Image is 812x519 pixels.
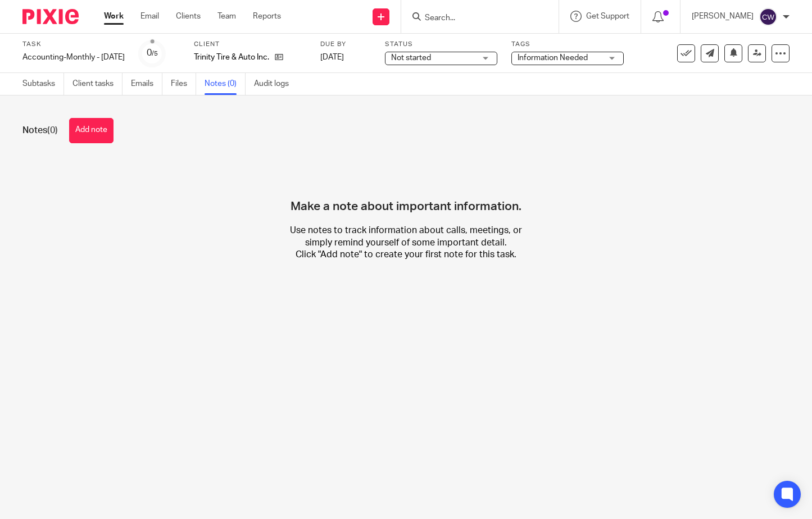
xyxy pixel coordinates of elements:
[320,40,371,49] label: Due by
[518,54,588,62] span: Information Needed
[759,8,777,26] img: svg%3E
[291,160,521,214] h4: Make a note about important information.
[194,40,306,49] label: Client
[147,47,158,60] div: 0
[22,40,125,49] label: Task
[47,126,58,135] span: (0)
[176,11,201,22] a: Clients
[511,40,624,49] label: Tags
[254,73,297,95] a: Audit logs
[586,12,629,20] span: Get Support
[152,51,158,57] small: /5
[205,73,246,95] a: Notes (0)
[69,118,114,143] button: Add note
[692,11,754,22] p: [PERSON_NAME]
[217,11,236,22] a: Team
[22,52,125,63] div: Accounting-Monthly - [DATE]
[391,54,431,62] span: Not started
[278,225,534,261] p: Use notes to track information about calls, meetings, or simply remind yourself of some important...
[22,73,64,95] a: Subtasks
[253,11,281,22] a: Reports
[171,73,196,95] a: Files
[424,13,525,24] input: Search
[22,9,79,24] img: Pixie
[131,73,162,95] a: Emails
[22,52,125,63] div: Accounting-Monthly - July 2025
[22,125,58,136] h1: Notes
[104,11,124,22] a: Work
[72,73,123,95] a: Client tasks
[320,53,344,61] span: [DATE]
[140,11,159,22] a: Email
[385,40,497,49] label: Status
[194,52,269,63] p: Trinity Tire & Auto Inc.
